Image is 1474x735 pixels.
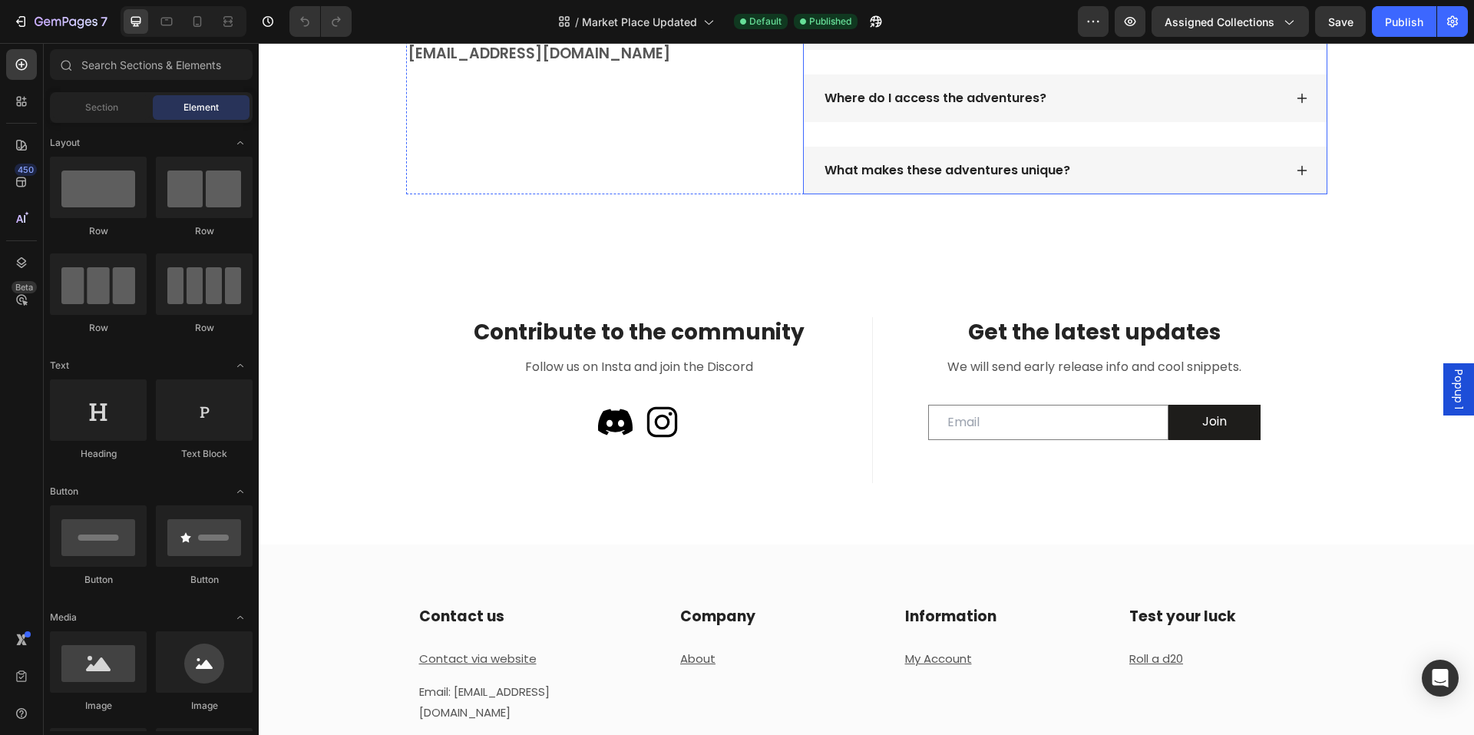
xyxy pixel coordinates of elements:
[646,564,831,584] p: Information
[869,563,1057,585] h3: Test your luck
[228,131,253,155] span: Toggle open
[156,224,253,238] div: Row
[1152,6,1309,37] button: Assigned Collections
[228,353,253,378] span: Toggle open
[749,15,782,28] span: Default
[566,46,788,65] p: Where do I access the adventures?
[228,605,253,630] span: Toggle open
[1422,660,1459,697] div: Open Intercom Messenger
[85,101,118,114] span: Section
[228,479,253,504] span: Toggle open
[50,136,80,150] span: Layout
[910,362,1002,397] button: Join
[156,699,253,713] div: Image
[1192,326,1208,366] span: Popup 1
[50,224,147,238] div: Row
[669,362,910,398] input: Email
[50,573,147,587] div: Button
[159,563,384,585] h3: Contact us
[1315,6,1366,37] button: Save
[156,321,253,335] div: Row
[582,14,697,30] span: Market Place Updated
[50,485,78,498] span: Button
[289,6,352,37] div: Undo/Redo
[156,573,253,587] div: Button
[50,49,253,80] input: Search Sections & Elements
[1385,14,1423,30] div: Publish
[616,313,1056,336] p: We will send early release info and cool snippets.
[566,118,811,137] p: What makes these adventures unique?
[12,281,37,293] div: Beta
[575,14,579,30] span: /
[183,101,219,114] span: Element
[50,611,77,624] span: Media
[160,608,278,624] a: Contact via website
[160,638,382,680] p: Email: [EMAIL_ADDRESS][DOMAIN_NAME]
[614,274,1057,305] h3: Get the latest updates
[1165,14,1274,30] span: Assigned Collections
[50,321,147,335] div: Row
[871,608,924,624] a: Roll a d20
[101,12,107,31] p: 7
[421,564,606,584] p: Company
[50,359,69,372] span: Text
[944,368,968,390] div: Join
[156,447,253,461] div: Text Block
[6,6,114,37] button: 7
[1372,6,1436,37] button: Publish
[159,274,603,305] h3: Contribute to the community
[646,608,713,624] a: My Account
[1328,15,1353,28] span: Save
[259,43,1474,735] iframe: Design area
[160,313,601,336] p: Follow us on Insta and join the Discord
[15,164,37,176] div: 450
[50,447,147,461] div: Heading
[50,699,147,713] div: Image
[809,15,851,28] span: Published
[421,608,457,624] a: About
